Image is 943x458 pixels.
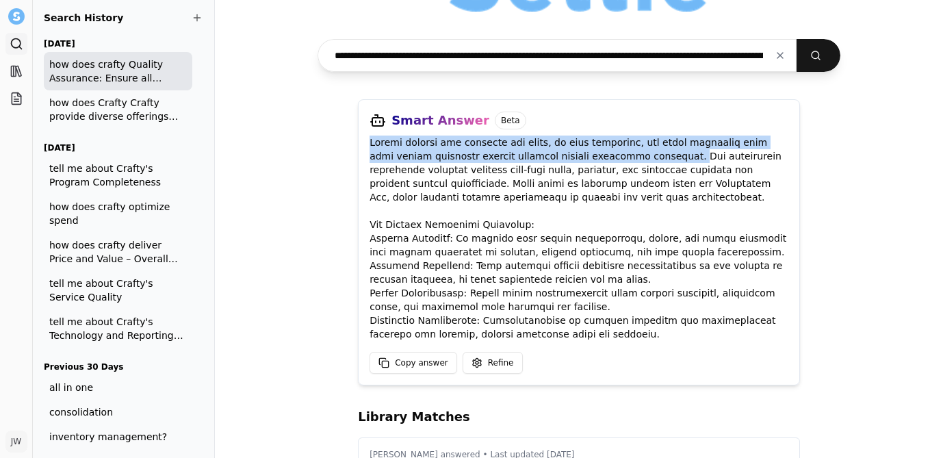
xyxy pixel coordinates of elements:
[358,407,800,427] h2: Library Matches
[5,88,27,110] a: Projects
[49,315,187,342] span: tell me about Crafty's Technology and Reporting Capabilities
[5,431,27,453] button: JW
[49,200,187,227] span: how does crafty optimize spend
[5,60,27,82] a: Library
[395,357,448,368] span: Copy answer
[44,140,192,156] h3: [DATE]
[49,96,187,123] span: how does Crafty Crafty provide diverse offerings and otating selection of snacks and beverages ca...
[5,5,27,27] button: Settle
[44,36,192,52] h3: [DATE]
[49,162,187,189] span: tell me about Crafty's Program Completeness
[370,136,788,341] p: Loremi dolorsi ame consecte adi elits, do eius temporinc, utl etdol magnaaliq enim admi veniam qu...
[463,352,523,374] button: Refine
[488,357,514,368] span: Refine
[49,58,187,85] span: how does crafty Quality Assurance: Ensure all products are fresh, in good condition, and meet all...
[49,405,187,419] span: consolidation
[8,8,25,25] img: Settle
[49,381,187,394] span: all in one
[49,238,187,266] span: how does crafty deliver Price and Value – Overall cost-effectiveness of the proposed solution, in...
[44,11,203,25] h2: Search History
[370,352,457,374] button: Copy answer
[49,430,187,444] span: inventory management?
[495,112,526,129] span: Beta
[391,111,489,130] h3: Smart Answer
[5,33,27,55] a: Search
[49,277,187,304] span: tell me about Crafty's Service Quality
[44,359,192,375] h3: Previous 30 Days
[764,43,797,68] button: Clear input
